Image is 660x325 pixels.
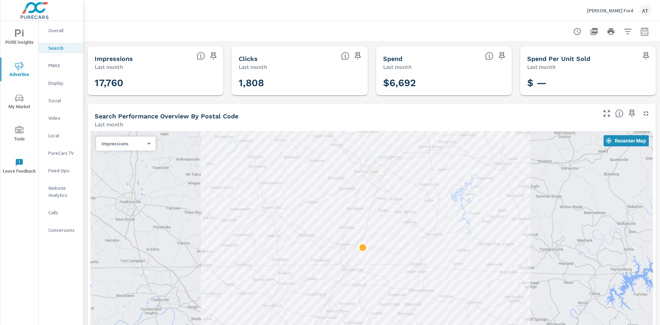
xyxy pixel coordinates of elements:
[383,77,505,89] h3: $6,692
[48,62,77,69] p: PMAX
[604,135,649,146] button: Recenter Map
[239,55,258,62] h5: Clicks
[39,207,83,218] div: Calls
[527,55,590,62] h5: Spend Per Unit Sold
[39,95,83,106] div: Social
[352,50,363,62] span: Save this to your personalized report
[626,108,638,119] span: Save this to your personalized report
[587,7,633,14] p: [PERSON_NAME] Ford
[48,97,77,104] p: Social
[39,225,83,235] div: Conversions
[39,43,83,53] div: Search
[48,79,77,87] p: Display
[95,63,123,71] p: Last month
[527,63,556,71] p: Last month
[39,165,83,176] div: Fixed Ops
[527,77,649,89] h3: $ —
[39,60,83,71] div: PMAX
[2,158,36,175] span: Leave Feedback
[48,167,77,174] p: Fixed Ops
[39,113,83,123] div: Video
[239,63,267,71] p: Last month
[601,108,612,119] button: Make Fullscreen
[640,50,652,62] span: Save this to your personalized report
[2,94,36,111] span: My Market
[48,44,77,51] p: Search
[48,132,77,139] p: Local
[95,120,123,129] p: Last month
[39,183,83,200] div: Website Analytics
[639,4,652,17] div: AT
[197,52,205,60] span: The number of times an ad was shown on your behalf.
[606,138,646,144] span: Recenter Map
[96,140,150,147] div: Impressions
[95,112,238,120] h5: Search Performance Overview By Postal Code
[638,25,652,39] button: Select Date Range
[39,25,83,36] div: Overall
[102,140,144,147] p: Impressions
[496,50,508,62] span: Save this to your personalized report
[48,115,77,122] p: Video
[383,55,402,62] h5: Spend
[0,21,38,182] div: nav menu
[39,130,83,141] div: Local
[48,27,77,34] p: Overall
[48,150,77,157] p: PureCars TV
[341,52,349,60] span: The number of times an ad was clicked by a consumer.
[2,62,36,79] span: Advertise
[95,77,216,89] h3: 17,760
[239,77,360,89] h3: 1,808
[48,227,77,234] p: Conversions
[640,108,652,119] button: Minimize Widget
[208,50,219,62] span: Save this to your personalized report
[48,209,77,216] p: Calls
[383,63,411,71] p: Last month
[48,185,77,199] p: Website Analytics
[615,109,624,118] span: Understand Search performance data by postal code. Individual postal codes can be selected and ex...
[95,55,133,62] h5: Impressions
[2,29,36,47] span: PURE Insights
[39,78,83,88] div: Display
[39,148,83,158] div: PureCars TV
[2,126,36,143] span: Tools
